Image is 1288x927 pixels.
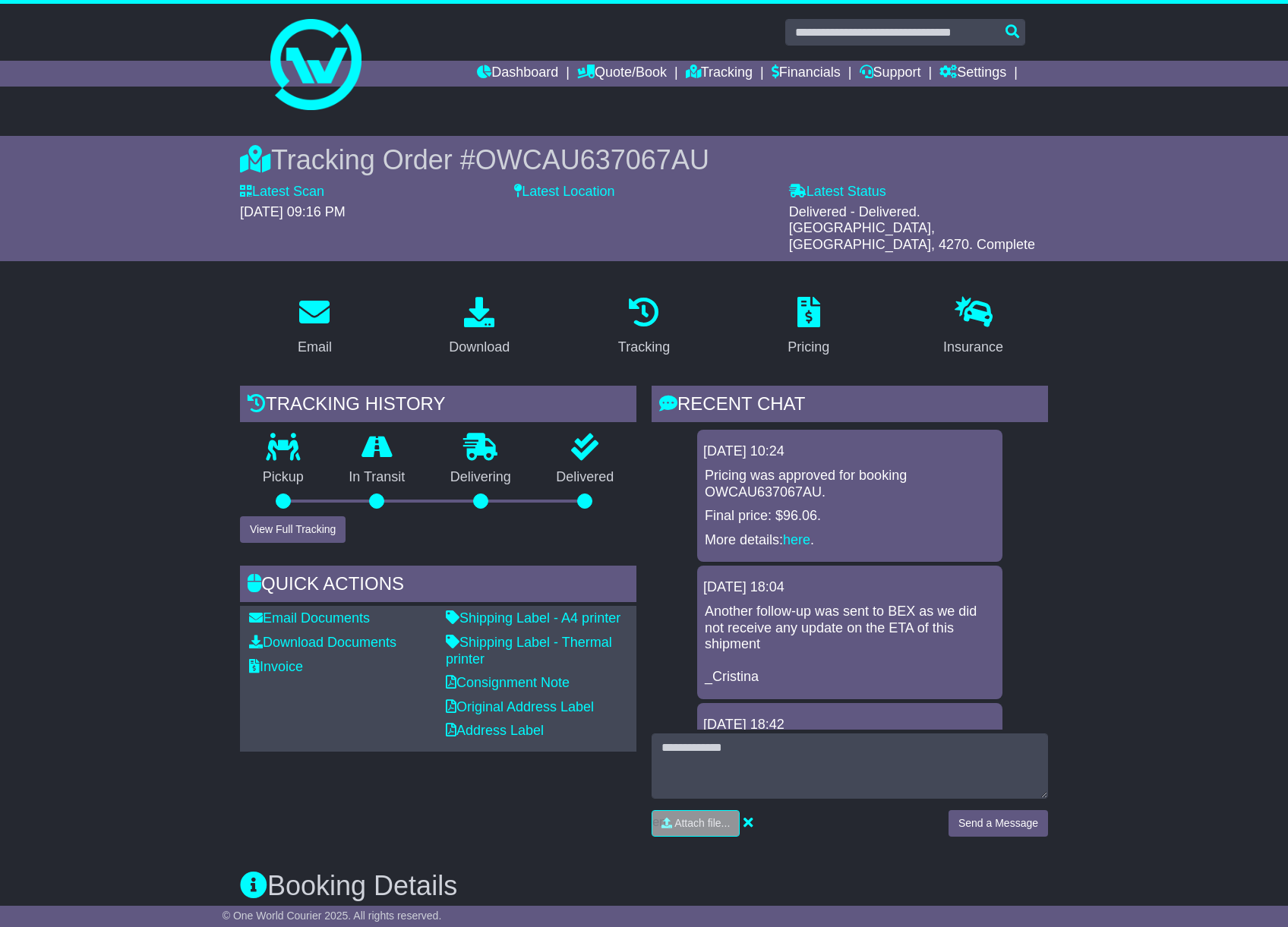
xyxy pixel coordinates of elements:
p: Pricing was approved for booking OWCAU637067AU. [705,468,995,500]
div: Download [449,337,510,358]
div: RECENT CHAT [652,386,1048,427]
span: © One World Courier 2025. All rights reserved. [223,910,442,922]
a: Tracking [686,61,753,87]
div: Pricing [788,337,829,358]
p: Final price: $96.06. [705,508,995,525]
a: Invoice [249,659,303,674]
div: Email [298,337,332,358]
a: here [783,532,810,547]
label: Latest Status [789,184,886,200]
label: Latest Location [514,184,614,200]
a: Email Documents [249,610,370,626]
div: [DATE] 10:24 [703,443,996,460]
a: Consignment Note [446,675,570,690]
a: Tracking [608,292,680,363]
a: Shipping Label - A4 printer [446,610,620,626]
div: Insurance [943,337,1003,358]
span: OWCAU637067AU [475,144,709,175]
a: Email [288,292,342,363]
a: Settings [939,61,1006,87]
p: Delivered [534,469,637,486]
button: Send a Message [949,810,1048,837]
a: Insurance [933,292,1013,363]
div: Tracking Order # [240,143,1048,176]
div: [DATE] 18:42 [703,717,996,733]
label: Latest Scan [240,184,324,200]
div: Tracking [618,337,670,358]
a: Download [439,292,519,363]
a: Pricing [778,292,839,363]
p: Pickup [240,469,327,486]
a: Shipping Label - Thermal printer [446,635,612,667]
p: Another follow-up was sent to BEX as we did not receive any update on the ETA of this shipment _C... [705,604,995,686]
a: Financials [772,61,841,87]
div: [DATE] 18:04 [703,579,996,596]
a: Download Documents [249,635,396,650]
p: Delivering [428,469,534,486]
p: More details: . [705,532,995,549]
button: View Full Tracking [240,516,346,543]
div: Tracking history [240,386,636,427]
a: Quote/Book [577,61,667,87]
span: Delivered - Delivered. [GEOGRAPHIC_DATA], [GEOGRAPHIC_DATA], 4270. Complete [789,204,1035,252]
h3: Booking Details [240,871,1048,901]
a: Dashboard [477,61,558,87]
a: Original Address Label [446,699,594,714]
a: Support [860,61,921,87]
a: Address Label [446,723,544,738]
p: In Transit [327,469,428,486]
span: [DATE] 09:16 PM [240,204,346,219]
div: Quick Actions [240,566,636,607]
